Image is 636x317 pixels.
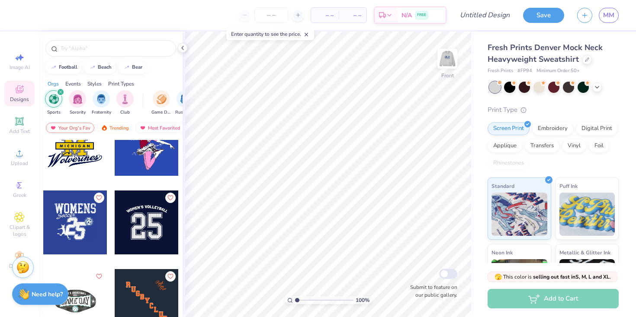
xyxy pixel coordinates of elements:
[517,67,532,75] span: # FP94
[559,259,615,302] img: Metallic & Glitter Ink
[97,123,133,133] div: Trending
[11,160,28,167] span: Upload
[73,94,83,104] img: Sorority Image
[559,248,610,257] span: Metallic & Glitter Ink
[441,72,454,79] div: Front
[151,90,171,116] button: filter button
[94,271,104,282] button: Like
[84,61,116,74] button: beach
[488,67,513,75] span: Fresh Prints
[254,7,288,23] input: – –
[536,67,580,75] span: Minimum Order: 50 +
[92,90,111,116] div: filter for Fraternity
[576,122,618,135] div: Digital Print
[89,65,96,70] img: trend_line.gif
[491,259,547,302] img: Neon Ink
[488,105,619,115] div: Print Type
[488,139,522,152] div: Applique
[132,65,142,70] div: bear
[157,94,167,104] img: Game Day Image
[491,193,547,236] img: Standard
[87,80,102,88] div: Styles
[175,109,195,116] span: Rush & Bid
[60,44,170,53] input: Try "Alpha"
[96,94,106,104] img: Fraternity Image
[439,50,456,67] img: Front
[46,123,94,133] div: Your Org's Fav
[116,90,134,116] button: filter button
[316,11,334,20] span: – –
[70,109,86,116] span: Sorority
[49,94,59,104] img: Sports Image
[50,125,57,131] img: most_fav.gif
[165,271,176,282] button: Like
[45,90,62,116] button: filter button
[120,94,130,104] img: Club Image
[559,193,615,236] img: Puff Ink
[559,181,578,190] span: Puff Ink
[48,80,59,88] div: Orgs
[139,125,146,131] img: most_fav.gif
[9,263,30,269] span: Decorate
[92,90,111,116] button: filter button
[495,273,502,281] span: 🫣
[4,224,35,238] span: Clipart & logos
[491,248,513,257] span: Neon Ink
[45,61,81,74] button: football
[151,90,171,116] div: filter for Game Day
[116,90,134,116] div: filter for Club
[344,11,361,20] span: – –
[488,42,603,64] span: Fresh Prints Denver Mock Neck Heavyweight Sweatshirt
[599,8,619,23] a: MM
[525,139,559,152] div: Transfers
[453,6,517,24] input: Untitled Design
[69,90,86,116] div: filter for Sorority
[13,192,26,199] span: Greek
[417,12,426,18] span: FREE
[32,290,63,298] strong: Need help?
[405,283,457,299] label: Submit to feature on our public gallery.
[119,61,146,74] button: bear
[562,139,586,152] div: Vinyl
[151,109,171,116] span: Game Day
[488,122,530,135] div: Screen Print
[92,109,111,116] span: Fraternity
[589,139,609,152] div: Foil
[226,28,314,40] div: Enter quantity to see the price.
[123,65,130,70] img: trend_line.gif
[402,11,412,20] span: N/A
[603,10,614,20] span: MM
[98,65,112,70] div: beach
[9,128,30,135] span: Add Text
[45,90,62,116] div: filter for Sports
[10,64,30,71] span: Image AI
[532,122,573,135] div: Embroidery
[101,125,108,131] img: trending.gif
[59,65,77,70] div: football
[488,157,530,170] div: Rhinestones
[120,109,130,116] span: Club
[495,273,611,281] span: This color is .
[491,181,514,190] span: Standard
[10,96,29,103] span: Designs
[94,193,104,203] button: Like
[135,123,184,133] div: Most Favorited
[108,80,134,88] div: Print Types
[175,90,195,116] div: filter for Rush & Bid
[356,296,369,304] span: 100 %
[165,193,176,203] button: Like
[180,94,190,104] img: Rush & Bid Image
[523,8,564,23] button: Save
[50,65,57,70] img: trend_line.gif
[175,90,195,116] button: filter button
[65,80,81,88] div: Events
[69,90,86,116] button: filter button
[533,273,610,280] strong: selling out fast in S, M, L and XL
[47,109,61,116] span: Sports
